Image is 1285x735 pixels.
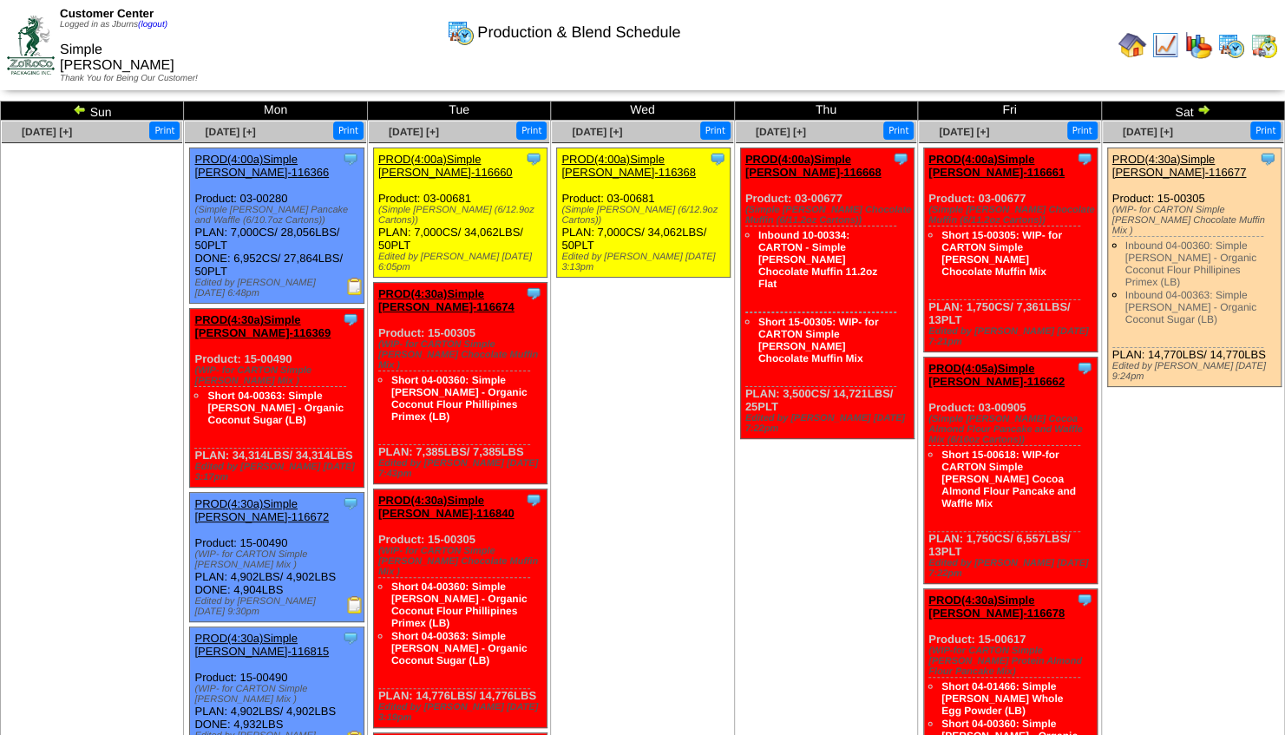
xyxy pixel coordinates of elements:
[194,497,329,523] a: PROD(4:30a)Simple [PERSON_NAME]-116672
[373,283,547,484] div: Product: 15-00305 PLAN: 7,385LBS / 7,385LBS
[1107,148,1281,387] div: Product: 15-00305 PLAN: 14,770LBS / 14,770LBS
[928,205,1097,226] div: (Simple [PERSON_NAME] Chocolate Muffin (6/11.2oz Cartons))
[525,491,542,509] img: Tooltip
[373,489,547,728] div: Product: 15-00305 PLAN: 14,776LBS / 14,776LBS
[346,596,364,614] img: Production Report
[378,702,547,723] div: Edited by [PERSON_NAME] [DATE] 3:19pm
[60,43,174,73] span: Simple [PERSON_NAME]
[333,121,364,140] button: Print
[758,316,879,364] a: Short 15-00305: WIP- for CARTON Simple [PERSON_NAME] Chocolate Muffin Mix
[1217,31,1245,59] img: calendarprod.gif
[373,148,547,278] div: Product: 03-00681 PLAN: 7,000CS / 34,062LBS / 50PLT
[918,102,1101,121] td: Fri
[378,494,515,520] a: PROD(4:30a)Simple [PERSON_NAME]-116840
[928,153,1065,179] a: PROD(4:00a)Simple [PERSON_NAME]-116661
[391,581,528,629] a: Short 04-00360: Simple [PERSON_NAME] - Organic Coconut Flour Phillipines Primex (LB)
[928,414,1097,445] div: (Simple [PERSON_NAME] Cocoa Almond Flour Pancake and Waffle Mix (6/10oz Cartons))
[939,126,989,138] a: [DATE] [+]
[561,252,730,272] div: Edited by [PERSON_NAME] [DATE] 3:13pm
[378,287,515,313] a: PROD(4:30a)Simple [PERSON_NAME]-116674
[342,495,359,512] img: Tooltip
[477,23,680,42] span: Production & Blend Schedule
[447,18,475,46] img: calendarprod.gif
[378,252,547,272] div: Edited by [PERSON_NAME] [DATE] 6:05pm
[709,150,726,167] img: Tooltip
[378,205,547,226] div: (Simple [PERSON_NAME] (6/12.9oz Cartons))
[391,374,528,423] a: Short 04-00360: Simple [PERSON_NAME] - Organic Coconut Flour Phillipines Primex (LB)
[138,20,167,30] a: (logout)
[149,121,180,140] button: Print
[194,549,363,570] div: (WIP- for CARTON Simple [PERSON_NAME] Mix )
[745,205,914,226] div: (Simple [PERSON_NAME] Chocolate Muffin (6/11.2oz Cartons))
[756,126,806,138] a: [DATE] [+]
[1123,126,1173,138] span: [DATE] [+]
[700,121,731,140] button: Print
[342,311,359,328] img: Tooltip
[1259,150,1276,167] img: Tooltip
[342,150,359,167] img: Tooltip
[734,102,917,121] td: Thu
[184,102,367,121] td: Mon
[1250,121,1281,140] button: Print
[1118,31,1146,59] img: home.gif
[378,339,547,371] div: (WIP- for CARTON Simple [PERSON_NAME] Chocolate Muffin Mix )
[194,365,363,386] div: (WIP- for CARTON Simple [PERSON_NAME] Mix )
[1076,150,1093,167] img: Tooltip
[1184,31,1212,59] img: graph.gif
[194,632,329,658] a: PROD(4:30a)Simple [PERSON_NAME]-116815
[551,102,734,121] td: Wed
[1067,121,1098,140] button: Print
[1250,31,1278,59] img: calendarinout.gif
[928,594,1065,620] a: PROD(4:30a)Simple [PERSON_NAME]-116678
[1151,31,1179,59] img: line_graph.gif
[205,126,255,138] a: [DATE] [+]
[758,229,877,290] a: Inbound 10-00334: CARTON - Simple [PERSON_NAME] Chocolate Muffin 11.2oz Flat
[1125,240,1256,288] a: Inbound 04-00360: Simple [PERSON_NAME] - Organic Coconut Flour Phillipines Primex (LB)
[1112,361,1281,382] div: Edited by [PERSON_NAME] [DATE] 9:24pm
[561,153,696,179] a: PROD(4:00a)Simple [PERSON_NAME]-116368
[516,121,547,140] button: Print
[1,102,184,121] td: Sun
[883,121,914,140] button: Print
[928,558,1097,579] div: Edited by [PERSON_NAME] [DATE] 7:22pm
[378,458,547,479] div: Edited by [PERSON_NAME] [DATE] 7:43pm
[378,153,513,179] a: PROD(4:00a)Simple [PERSON_NAME]-116660
[941,229,1062,278] a: Short 15-00305: WIP- for CARTON Simple [PERSON_NAME] Chocolate Muffin Mix
[928,326,1097,347] div: Edited by [PERSON_NAME] [DATE] 7:21pm
[892,150,909,167] img: Tooltip
[7,16,55,74] img: ZoRoCo_Logo(Green%26Foil)%20jpg.webp
[561,205,730,226] div: (Simple [PERSON_NAME] (6/12.9oz Cartons))
[346,278,364,295] img: Production Report
[342,629,359,646] img: Tooltip
[194,278,363,299] div: Edited by [PERSON_NAME] [DATE] 6:48pm
[1076,591,1093,608] img: Tooltip
[194,596,363,617] div: Edited by [PERSON_NAME] [DATE] 9:30pm
[194,684,363,705] div: (WIP- for CARTON Simple [PERSON_NAME] Mix )
[1112,205,1281,236] div: (WIP- for CARTON Simple [PERSON_NAME] Chocolate Muffin Mix )
[389,126,439,138] a: [DATE] [+]
[525,285,542,302] img: Tooltip
[924,148,1098,352] div: Product: 03-00677 PLAN: 1,750CS / 7,361LBS / 13PLT
[190,493,364,622] div: Product: 15-00490 PLAN: 4,902LBS / 4,902LBS DONE: 4,904LBS
[941,449,1076,509] a: Short 15-00618: WIP-for CARTON Simple [PERSON_NAME] Cocoa Almond Flour Pancake and Waffle Mix
[928,646,1097,677] div: (WIP-for CARTON Simple [PERSON_NAME] Protein Almond Flour Pancake Mix)
[391,630,528,666] a: Short 04-00363: Simple [PERSON_NAME] - Organic Coconut Sugar (LB)
[1101,102,1284,121] td: Sat
[60,74,198,83] span: Thank You for Being Our Customer!
[60,20,167,30] span: Logged in as Jburns
[1196,102,1210,116] img: arrowright.gif
[745,413,914,434] div: Edited by [PERSON_NAME] [DATE] 7:22pm
[557,148,731,278] div: Product: 03-00681 PLAN: 7,000CS / 34,062LBS / 50PLT
[60,7,154,20] span: Customer Center
[572,126,622,138] a: [DATE] [+]
[194,313,331,339] a: PROD(4:30a)Simple [PERSON_NAME]-116369
[941,680,1063,717] a: Short 04-01466: Simple [PERSON_NAME] Whole Egg Powder (LB)
[378,546,547,577] div: (WIP- for CARTON Simple [PERSON_NAME] Chocolate Muffin Mix )
[190,309,364,488] div: Product: 15-00490 PLAN: 34,314LBS / 34,314LBS
[1125,289,1256,325] a: Inbound 04-00363: Simple [PERSON_NAME] - Organic Coconut Sugar (LB)
[525,150,542,167] img: Tooltip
